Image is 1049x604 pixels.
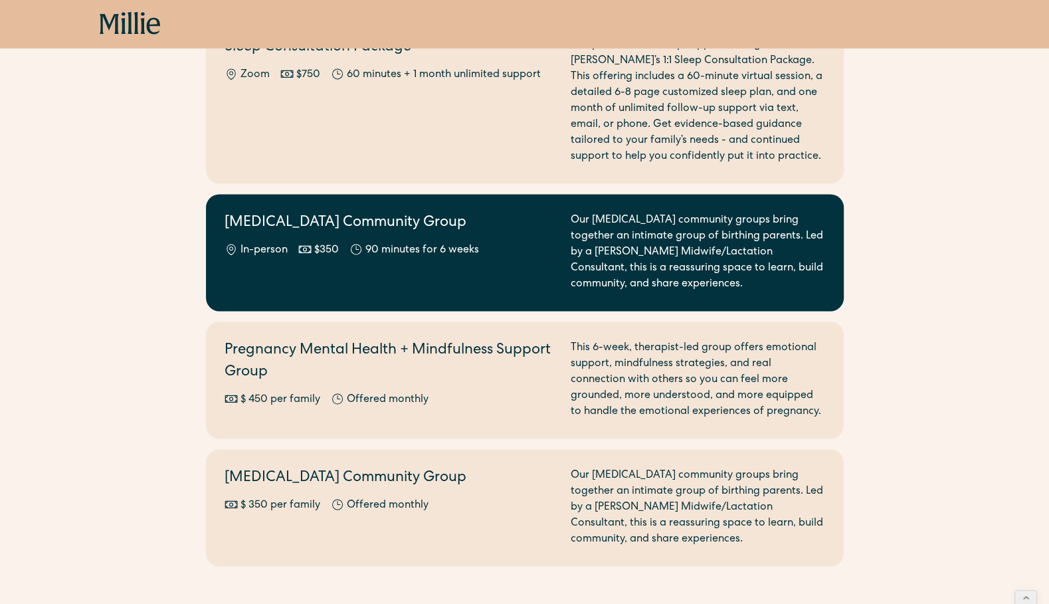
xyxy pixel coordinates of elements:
div: Get personalized sleep support through [PERSON_NAME]’s 1:1 Sleep Consultation Package. This offer... [571,37,825,165]
div: $ 450 per family [240,392,320,408]
div: This 6-week, therapist-led group offers emotional support, mindfulness strategies, and real conne... [571,340,825,420]
h2: [MEDICAL_DATA] Community Group [225,213,555,235]
div: In-person [240,243,288,258]
a: Sleep Consultation PackageZoom$75060 minutes + 1 month unlimited supportGet personalized sleep su... [206,19,844,183]
div: Zoom [240,67,270,83]
a: [MEDICAL_DATA] Community GroupIn-person$35090 minutes for 6 weeksOur [MEDICAL_DATA] community gro... [206,194,844,311]
h2: [MEDICAL_DATA] Community Group [225,468,555,490]
a: [MEDICAL_DATA] Community Group$ 350 per familyOffered monthlyOur [MEDICAL_DATA] community groups ... [206,449,844,566]
div: $ 350 per family [240,498,320,514]
div: Our [MEDICAL_DATA] community groups bring together an intimate group of birthing parents. Led by ... [571,468,825,548]
div: $750 [296,67,320,83]
div: 60 minutes + 1 month unlimited support [347,67,541,83]
div: Our [MEDICAL_DATA] community groups bring together an intimate group of birthing parents. Led by ... [571,213,825,292]
div: 90 minutes for 6 weeks [365,243,479,258]
h2: Pregnancy Mental Health + Mindfulness Support Group [225,340,555,384]
h2: Sleep Consultation Package [225,37,555,59]
a: Pregnancy Mental Health + Mindfulness Support Group$ 450 per familyOffered monthlyThis 6-week, th... [206,322,844,439]
div: $350 [314,243,339,258]
div: Offered monthly [347,392,429,408]
div: Offered monthly [347,498,429,514]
